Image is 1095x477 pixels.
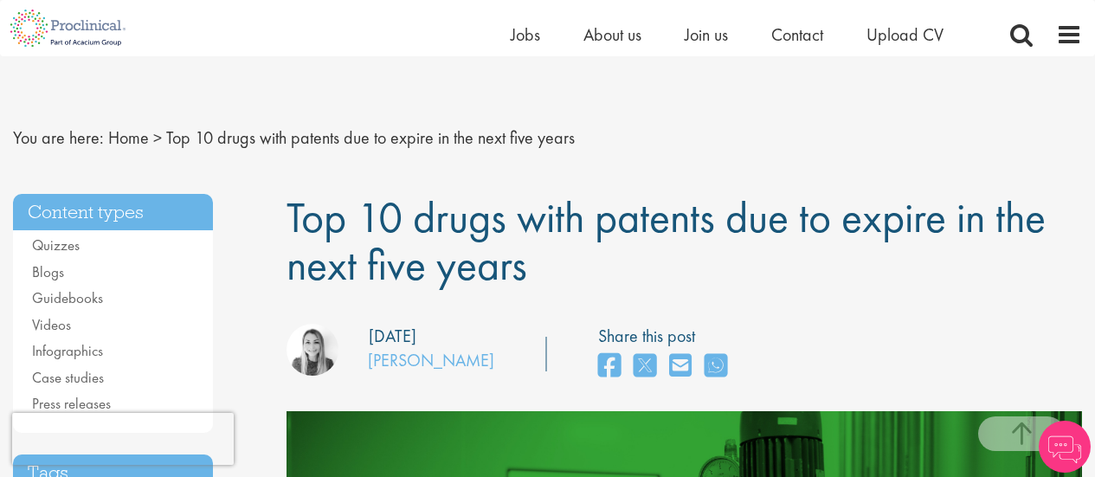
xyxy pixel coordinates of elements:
iframe: reCAPTCHA [12,413,234,465]
a: Case studies [32,368,104,387]
a: breadcrumb link [108,126,149,149]
a: Quizzes [32,235,80,255]
a: share on email [669,348,692,385]
a: Jobs [511,23,540,46]
a: Videos [32,315,71,334]
a: share on whats app [705,348,727,385]
a: Upload CV [866,23,944,46]
a: Guidebooks [32,288,103,307]
img: Chatbot [1039,421,1091,473]
a: [PERSON_NAME] [368,349,494,371]
img: Hannah Burke [287,324,338,376]
span: Top 10 drugs with patents due to expire in the next five years [166,126,575,149]
a: About us [583,23,641,46]
a: share on facebook [598,348,621,385]
a: Join us [685,23,728,46]
span: Top 10 drugs with patents due to expire in the next five years [287,190,1046,293]
a: Contact [771,23,823,46]
span: > [153,126,162,149]
label: Share this post [598,324,736,349]
a: Infographics [32,341,103,360]
a: Press releases [32,394,111,413]
a: Blogs [32,262,64,281]
div: [DATE] [369,324,416,349]
h3: Content types [13,194,213,231]
span: You are here: [13,126,104,149]
a: share on twitter [634,348,656,385]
